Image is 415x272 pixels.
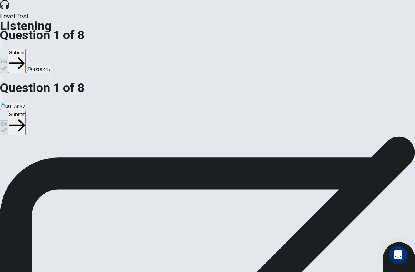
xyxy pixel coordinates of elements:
[31,67,51,72] span: 00:09:47
[389,246,407,264] div: Open Intercom Messenger
[26,66,52,73] button: 00:09:47
[5,103,25,109] span: 00:09:47
[8,49,25,73] button: Submit
[8,111,25,135] button: Submit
